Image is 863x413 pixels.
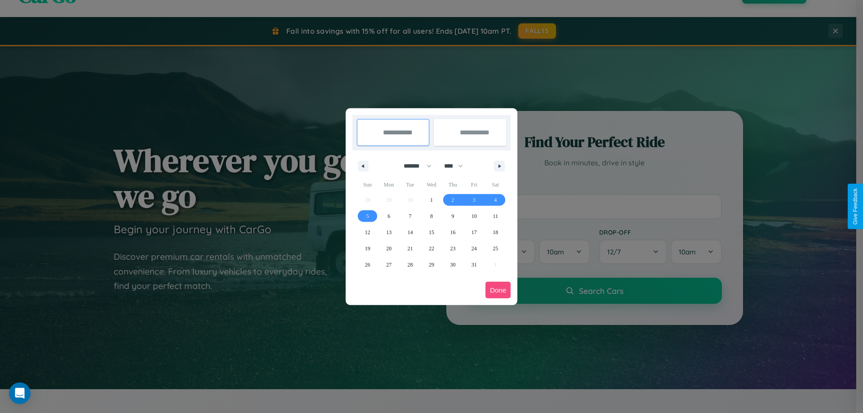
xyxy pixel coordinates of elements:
span: 1 [430,192,433,208]
button: 13 [378,224,399,240]
span: 29 [429,257,434,273]
button: 19 [357,240,378,257]
span: Wed [421,178,442,192]
button: 18 [485,224,506,240]
span: 6 [387,208,390,224]
span: 16 [450,224,455,240]
span: Tue [400,178,421,192]
button: 21 [400,240,421,257]
span: 18 [493,224,498,240]
button: 28 [400,257,421,273]
span: Mon [378,178,399,192]
button: 16 [442,224,463,240]
button: 23 [442,240,463,257]
span: 5 [366,208,369,224]
button: 1 [421,192,442,208]
span: 8 [430,208,433,224]
button: 12 [357,224,378,240]
button: 6 [378,208,399,224]
span: 13 [386,224,391,240]
button: Done [485,282,511,298]
span: 9 [451,208,454,224]
span: Sun [357,178,378,192]
button: 25 [485,240,506,257]
span: 27 [386,257,391,273]
button: 11 [485,208,506,224]
span: 11 [493,208,498,224]
button: 30 [442,257,463,273]
div: Open Intercom Messenger [9,382,31,404]
span: Thu [442,178,463,192]
span: 26 [365,257,370,273]
span: 25 [493,240,498,257]
span: 7 [409,208,412,224]
button: 26 [357,257,378,273]
div: Give Feedback [852,188,859,225]
span: 3 [473,192,476,208]
span: Fri [463,178,485,192]
span: 28 [408,257,413,273]
span: 23 [450,240,455,257]
span: 20 [386,240,391,257]
span: 10 [472,208,477,224]
button: 10 [463,208,485,224]
span: 22 [429,240,434,257]
span: 2 [451,192,454,208]
button: 15 [421,224,442,240]
button: 24 [463,240,485,257]
span: 12 [365,224,370,240]
span: 17 [472,224,477,240]
span: 24 [472,240,477,257]
button: 31 [463,257,485,273]
button: 20 [378,240,399,257]
button: 5 [357,208,378,224]
span: 21 [408,240,413,257]
button: 3 [463,192,485,208]
button: 9 [442,208,463,224]
span: 4 [494,192,497,208]
button: 2 [442,192,463,208]
button: 29 [421,257,442,273]
button: 22 [421,240,442,257]
span: 19 [365,240,370,257]
span: 30 [450,257,455,273]
span: Sat [485,178,506,192]
button: 14 [400,224,421,240]
button: 7 [400,208,421,224]
span: 31 [472,257,477,273]
button: 4 [485,192,506,208]
button: 17 [463,224,485,240]
span: 15 [429,224,434,240]
button: 8 [421,208,442,224]
span: 14 [408,224,413,240]
button: 27 [378,257,399,273]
